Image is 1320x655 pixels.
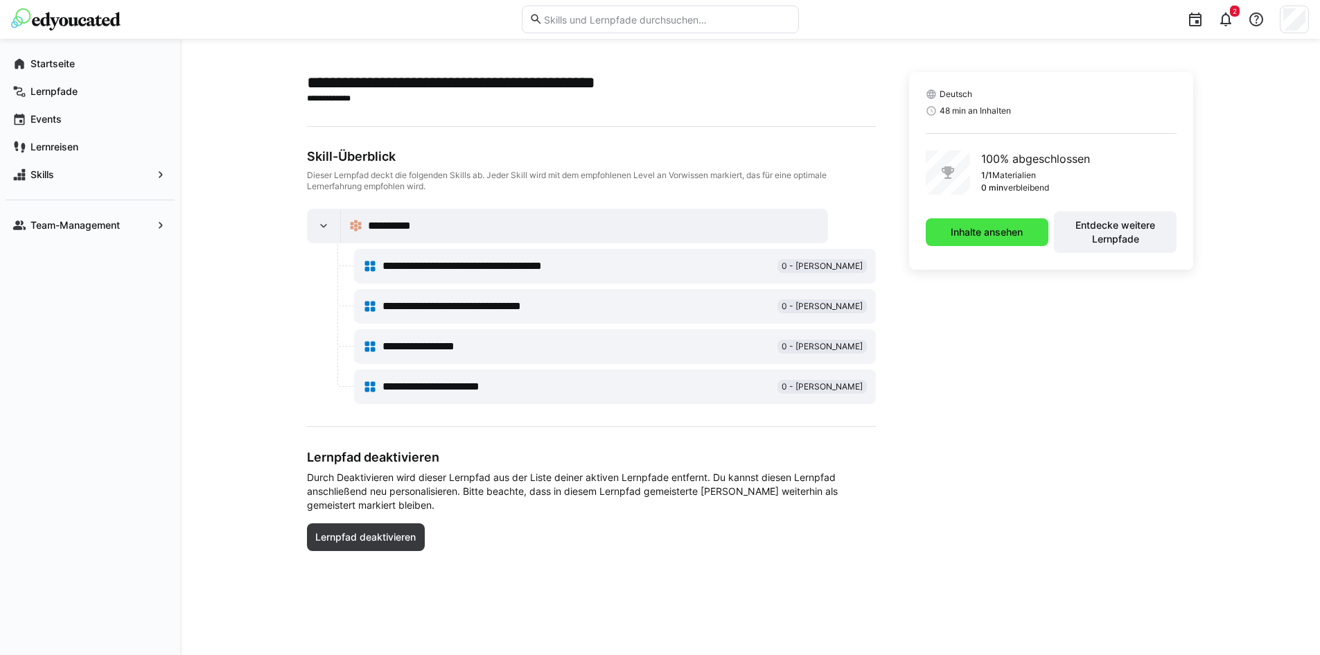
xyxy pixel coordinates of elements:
[1054,211,1177,253] button: Entdecke weitere Lernpfade
[782,381,863,392] span: 0 - [PERSON_NAME]
[782,301,863,312] span: 0 - [PERSON_NAME]
[307,523,425,551] button: Lernpfad deaktivieren
[981,170,992,181] p: 1/1
[1003,182,1049,193] p: verbleibend
[1233,7,1237,15] span: 2
[949,225,1025,239] span: Inhalte ansehen
[307,471,876,512] span: Durch Deaktivieren wird dieser Lernpfad aus der Liste deiner aktiven Lernpfade entfernt. Du kanns...
[782,261,863,272] span: 0 - [PERSON_NAME]
[940,105,1011,116] span: 48 min an Inhalten
[782,341,863,352] span: 0 - [PERSON_NAME]
[940,89,972,100] span: Deutsch
[926,218,1048,246] button: Inhalte ansehen
[992,170,1036,181] p: Materialien
[1061,218,1170,246] span: Entdecke weitere Lernpfade
[981,182,1003,193] p: 0 min
[981,150,1090,167] p: 100% abgeschlossen
[543,13,791,26] input: Skills und Lernpfade durchsuchen…
[307,170,876,192] div: Dieser Lernpfad deckt die folgenden Skills ab. Jeder Skill wird mit dem empfohlenen Level an Vorw...
[307,149,876,164] div: Skill-Überblick
[313,530,418,544] span: Lernpfad deaktivieren
[307,449,876,465] h3: Lernpfad deaktivieren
